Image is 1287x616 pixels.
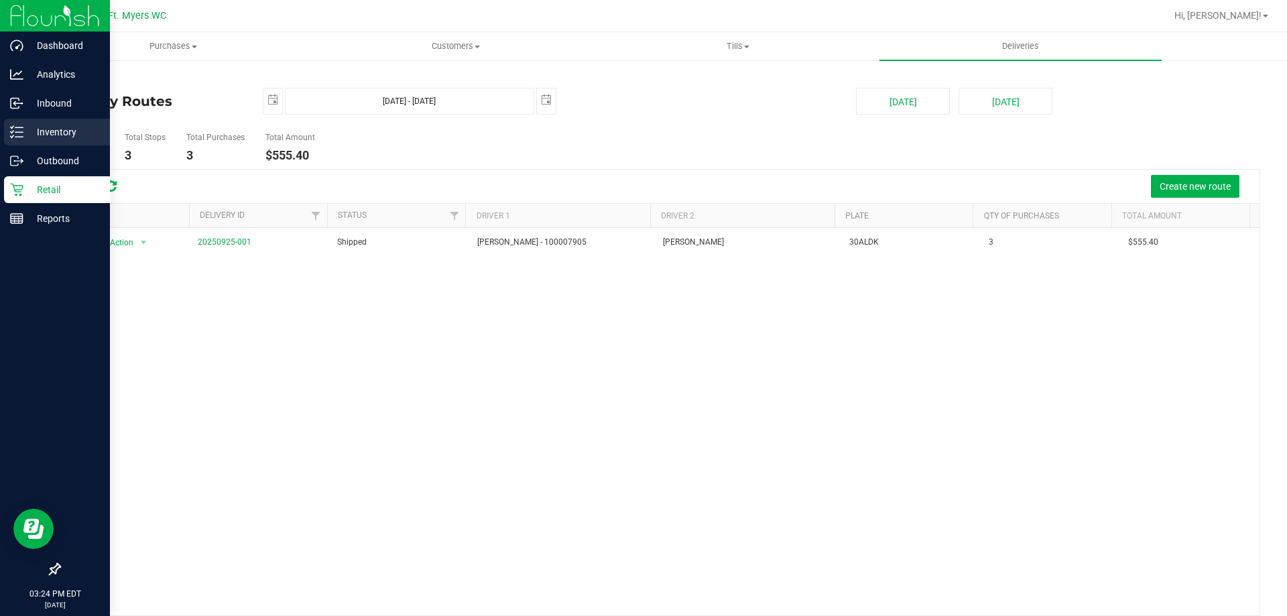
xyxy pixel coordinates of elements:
[465,204,650,227] th: Driver 1
[537,88,556,112] span: select
[989,236,993,249] span: 3
[314,32,597,60] a: Customers
[959,88,1052,115] button: [DATE]
[984,40,1057,52] span: Deliveries
[984,211,1059,221] a: Qty of Purchases
[23,210,104,227] p: Reports
[98,233,134,252] span: Action
[305,204,327,227] a: Filter
[200,210,245,220] a: Delivery ID
[663,236,724,249] span: [PERSON_NAME]
[6,588,104,600] p: 03:24 PM EDT
[70,211,184,221] div: Actions
[597,40,878,52] span: Tills
[1174,10,1262,21] span: Hi, [PERSON_NAME]!
[10,97,23,110] inline-svg: Inbound
[10,125,23,139] inline-svg: Inventory
[10,183,23,196] inline-svg: Retail
[338,210,367,220] a: Status
[186,133,245,142] h5: Total Purchases
[198,237,251,247] a: 20250925-001
[23,182,104,198] p: Retail
[265,133,315,142] h5: Total Amount
[315,40,596,52] span: Customers
[265,149,315,162] h4: $555.40
[10,68,23,81] inline-svg: Analytics
[135,233,151,252] span: select
[10,212,23,225] inline-svg: Reports
[32,32,314,60] a: Purchases
[263,88,282,112] span: select
[23,95,104,111] p: Inbound
[1128,236,1158,249] span: $555.40
[1111,204,1249,227] th: Total Amount
[10,154,23,168] inline-svg: Outbound
[186,149,245,162] h4: 3
[477,236,587,249] span: [PERSON_NAME] - 100007905
[23,124,104,140] p: Inventory
[6,600,104,610] p: [DATE]
[10,39,23,52] inline-svg: Dashboard
[856,88,950,115] button: [DATE]
[650,204,835,227] th: Driver 2
[597,32,879,60] a: Tills
[125,133,166,142] h5: Total Stops
[23,153,104,169] p: Outbound
[879,32,1162,60] a: Deliveries
[337,236,367,249] span: Shipped
[108,10,166,21] span: Ft. Myers WC
[59,88,243,115] h4: Delivery Routes
[13,509,54,549] iframe: Resource center
[1151,175,1239,198] button: Create new route
[125,149,166,162] h4: 3
[849,236,879,249] span: 30ALDK
[845,211,869,221] a: Plate
[23,38,104,54] p: Dashboard
[33,40,314,52] span: Purchases
[1160,181,1231,192] span: Create new route
[443,204,465,227] a: Filter
[23,66,104,82] p: Analytics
